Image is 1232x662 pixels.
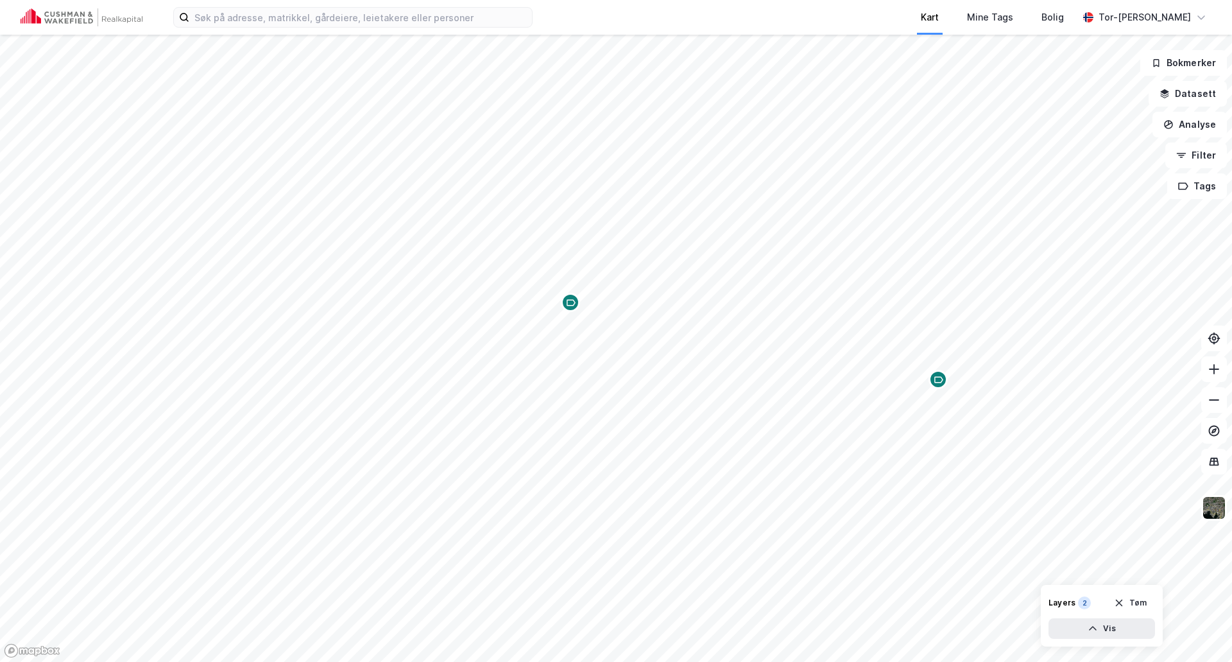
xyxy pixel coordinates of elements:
[1048,618,1155,639] button: Vis
[1048,598,1075,608] div: Layers
[21,8,142,26] img: cushman-wakefield-realkapital-logo.202ea83816669bd177139c58696a8fa1.svg
[967,10,1013,25] div: Mine Tags
[1078,597,1091,609] div: 2
[1140,50,1227,76] button: Bokmerker
[921,10,939,25] div: Kart
[561,293,580,312] div: Map marker
[1168,600,1232,662] div: Kontrollprogram for chat
[4,643,60,658] a: Mapbox homepage
[1152,112,1227,137] button: Analyse
[1106,593,1155,613] button: Tøm
[1202,496,1226,520] img: 9k=
[1099,10,1191,25] div: Tor-[PERSON_NAME]
[189,8,532,27] input: Søk på adresse, matrikkel, gårdeiere, leietakere eller personer
[1168,600,1232,662] iframe: Chat Widget
[1041,10,1064,25] div: Bolig
[1165,143,1227,168] button: Filter
[928,370,948,389] div: Map marker
[1149,81,1227,107] button: Datasett
[1167,173,1227,199] button: Tags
